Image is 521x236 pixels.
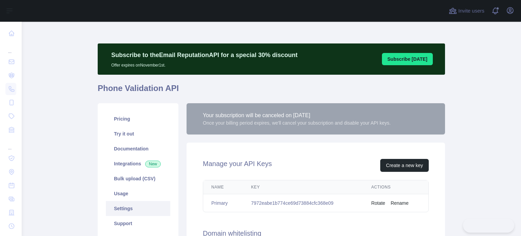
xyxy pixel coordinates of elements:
[106,201,170,216] a: Settings
[203,180,243,194] th: Name
[106,126,170,141] a: Try it out
[106,186,170,201] a: Usage
[111,60,297,68] p: Offer expires on November 1st.
[145,161,161,167] span: New
[447,5,486,16] button: Invite users
[458,7,484,15] span: Invite users
[380,159,429,172] button: Create a new key
[98,83,445,99] h1: Phone Validation API
[106,156,170,171] a: Integrations New
[106,141,170,156] a: Documentation
[203,111,391,120] div: Your subscription will be canceled on [DATE]
[382,53,433,65] button: Subscribe [DATE]
[5,137,16,151] div: ...
[106,216,170,231] a: Support
[243,194,363,212] td: 7972eabe1b774ce69d73884cfc368e09
[391,200,409,206] button: Rename
[203,194,243,212] td: Primary
[106,111,170,126] a: Pricing
[363,180,428,194] th: Actions
[106,171,170,186] a: Bulk upload (CSV)
[5,41,16,54] div: ...
[243,180,363,194] th: Key
[111,50,297,60] p: Subscribe to the Email Reputation API for a special 30 % discount
[371,200,385,206] button: Rotate
[463,218,514,233] iframe: Toggle Customer Support
[203,120,391,126] div: Once your billing period expires, we'll cancel your subscription and disable your API keys.
[203,159,272,172] h2: Manage your API Keys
